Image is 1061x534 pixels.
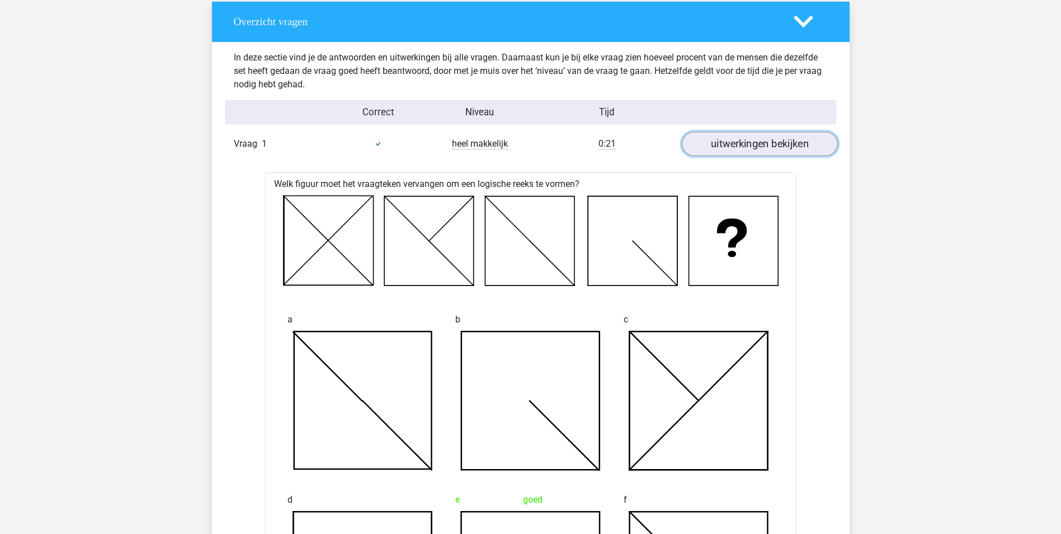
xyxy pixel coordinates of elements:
[287,308,293,331] span: a
[327,105,429,119] div: Correct
[234,137,262,151] span: Vraag
[598,138,616,149] span: 0:21
[624,489,627,511] span: f
[452,138,508,149] span: heel makkelijk
[262,138,267,149] span: 1
[287,489,293,511] span: d
[624,308,628,331] span: c
[429,105,531,119] div: Niveau
[225,51,836,91] div: In deze sectie vind je de antwoorden en uitwerkingen bij alle vragen. Daarnaast kun je bij elke v...
[681,132,837,156] a: uitwerkingen bekijken
[455,489,460,511] span: e
[530,105,683,119] div: Tijd
[455,489,606,511] div: goed
[234,15,777,28] h4: Overzicht vragen
[455,308,460,331] span: b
